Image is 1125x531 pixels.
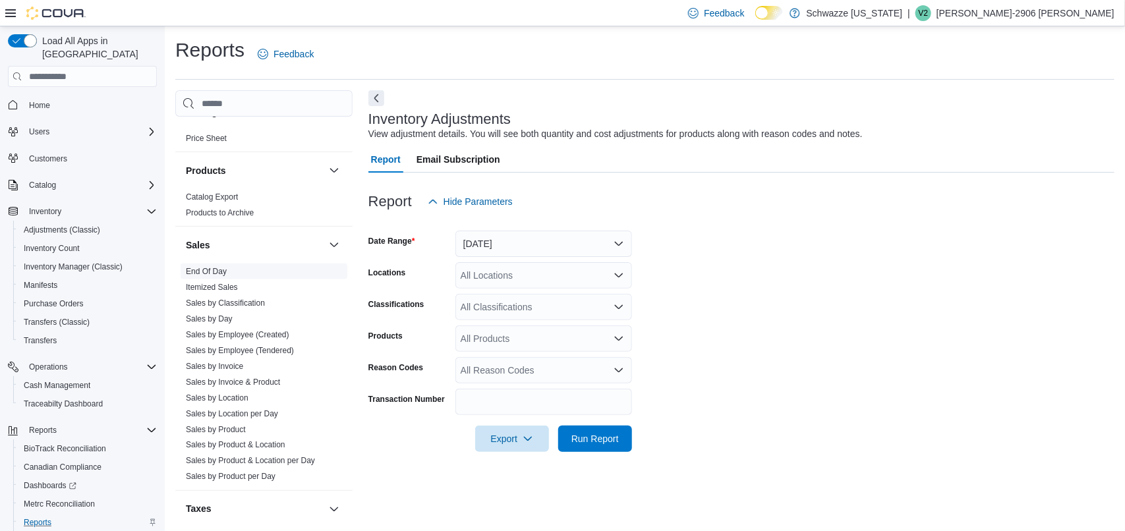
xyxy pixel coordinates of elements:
span: Canadian Compliance [18,459,157,475]
span: Operations [29,362,68,372]
p: [PERSON_NAME]-2906 [PERSON_NAME] [937,5,1114,21]
button: Inventory [24,204,67,219]
span: Load All Apps in [GEOGRAPHIC_DATA] [37,34,157,61]
span: Customers [24,150,157,167]
span: Purchase Orders [18,296,157,312]
h3: Sales [186,238,210,252]
span: Itemized Sales [186,282,238,293]
a: End Of Day [186,267,227,276]
span: Transfers [24,335,57,346]
button: Sales [186,238,324,252]
a: Transfers (Classic) [18,314,95,330]
a: Price Sheet [186,134,227,143]
button: Traceabilty Dashboard [13,395,162,413]
span: Traceabilty Dashboard [24,399,103,409]
button: Sales [326,237,342,253]
button: Catalog [3,176,162,194]
span: Feedback [274,47,314,61]
a: Sales by Product per Day [186,472,275,482]
span: Catalog Export [186,192,238,202]
div: Pricing [175,130,353,152]
span: Catalog [24,177,157,193]
span: Transfers (Classic) [18,314,157,330]
img: Cova [26,7,86,20]
span: Inventory [29,206,61,217]
button: Home [3,95,162,114]
span: Sales by Location per Day [186,408,278,419]
button: BioTrack Reconciliation [13,439,162,458]
span: Export [483,426,541,452]
p: Schwazze [US_STATE] [807,5,903,21]
span: Traceabilty Dashboard [18,396,157,412]
span: BioTrack Reconciliation [24,443,106,454]
button: Users [3,123,162,141]
label: Date Range [368,236,415,246]
button: Reports [3,421,162,439]
span: Catalog [29,180,56,190]
button: Export [475,426,549,452]
h3: Report [368,194,412,210]
span: Email Subscription [417,146,500,173]
button: Inventory [3,202,162,221]
span: Report [371,146,401,173]
span: Transfers [18,333,157,349]
div: Sales [175,264,353,490]
button: Purchase Orders [13,294,162,313]
h1: Reports [175,37,245,63]
button: Customers [3,149,162,168]
h3: Inventory Adjustments [368,111,511,127]
a: Inventory Count [18,240,85,256]
span: Sales by Product [186,424,246,435]
label: Classifications [368,299,424,310]
button: Taxes [186,503,324,516]
a: Sales by Location [186,393,248,403]
span: Reports [24,422,157,438]
a: Sales by Product & Location [186,441,285,450]
a: Reports [18,515,57,530]
p: | [908,5,910,21]
button: Operations [3,358,162,376]
span: Sales by Product & Location per Day [186,456,315,466]
span: BioTrack Reconciliation [18,441,157,457]
button: Open list of options [614,270,624,281]
span: Feedback [704,7,744,20]
a: Sales by Day [186,314,233,323]
a: Sales by Invoice [186,362,243,371]
button: Users [24,124,55,140]
a: Feedback [252,41,319,67]
span: Inventory Manager (Classic) [24,262,123,272]
span: End Of Day [186,266,227,277]
a: BioTrack Reconciliation [18,441,111,457]
button: Hide Parameters [422,188,518,215]
button: Metrc Reconciliation [13,495,162,513]
button: Next [368,90,384,106]
span: Customers [29,154,67,164]
a: Home [24,98,55,113]
span: Run Report [571,432,619,445]
label: Products [368,331,403,341]
div: Products [175,189,353,226]
a: Sales by Classification [186,298,265,308]
span: Dashboards [18,478,157,493]
span: Manifests [18,277,157,293]
span: Price Sheet [186,133,227,144]
span: Sales by Product per Day [186,472,275,482]
span: Users [29,126,49,137]
label: Locations [368,267,406,278]
a: Sales by Location per Day [186,409,278,418]
span: Sales by Employee (Tendered) [186,345,294,356]
a: Transfers [18,333,62,349]
a: Metrc Reconciliation [18,496,100,512]
button: Open list of options [614,365,624,376]
a: Canadian Compliance [18,459,107,475]
span: Hide Parameters [444,195,513,208]
span: Cash Management [24,380,90,391]
a: Products to Archive [186,208,254,217]
span: Reports [24,517,51,528]
span: Cash Management [18,377,157,393]
button: Reports [24,422,62,438]
span: Sales by Classification [186,298,265,308]
a: Purchase Orders [18,296,89,312]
